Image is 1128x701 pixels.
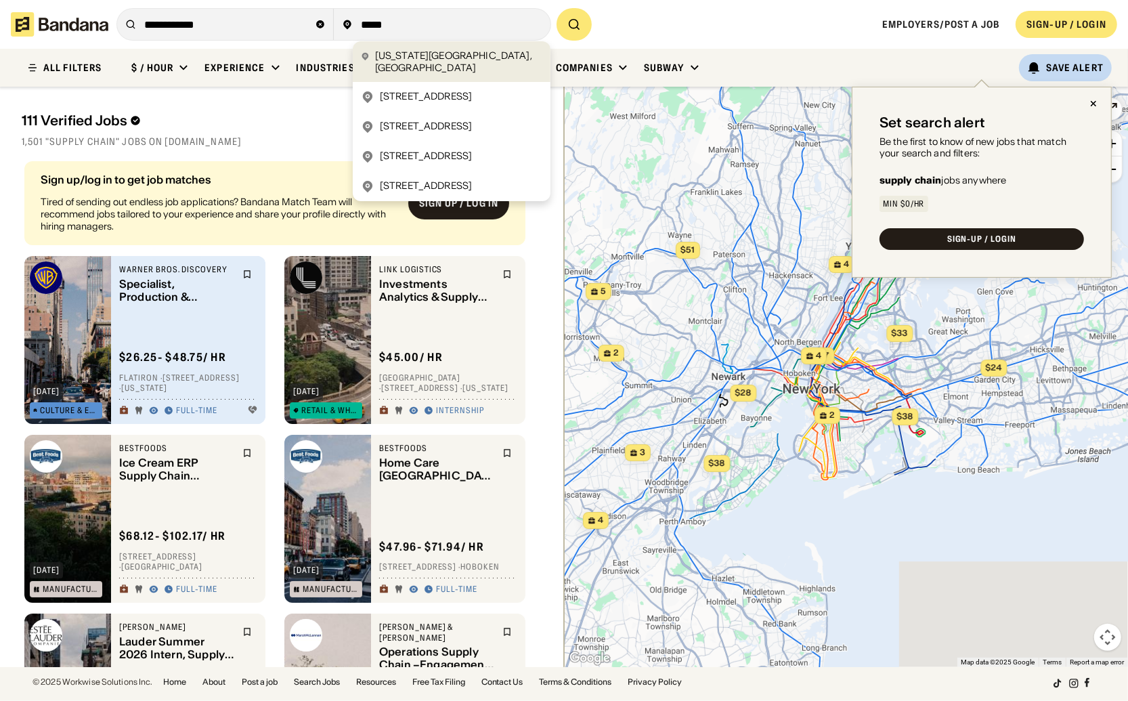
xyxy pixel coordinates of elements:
[380,150,472,163] div: [STREET_ADDRESS]
[379,278,494,303] div: Investments Analytics & Supply Chain Research Summer Intern
[880,174,942,186] b: supply chain
[119,529,225,543] div: $ 68.12 - $102.17 / hr
[961,658,1035,666] span: Map data ©2025 Google
[735,387,751,398] span: $28
[119,443,234,454] div: Bestfoods
[41,196,397,233] div: Tired of sending out endless job applications? Bandana Match Team will recommend jobs tailored to...
[380,120,472,133] div: [STREET_ADDRESS]
[290,619,322,652] img: Marsh & McLennan logo
[891,328,907,338] span: $33
[379,373,517,394] div: [GEOGRAPHIC_DATA] · [STREET_ADDRESS] · [US_STATE]
[708,458,724,468] span: $38
[567,650,612,667] a: Open this area in Google Maps (opens a new window)
[22,135,542,148] div: 1,501 "supply chain" jobs on [DOMAIN_NAME]
[293,387,320,396] div: [DATE]
[30,261,62,294] img: Warner Bros. Discovery logo
[176,585,217,595] div: Full-time
[293,566,320,574] div: [DATE]
[303,585,359,593] div: Manufacturing
[947,235,1016,243] div: SIGN-UP / LOGIN
[1043,658,1062,666] a: Terms (opens in new tab)
[1046,62,1104,74] div: Save Alert
[294,678,340,686] a: Search Jobs
[32,678,152,686] div: © 2025 Workwise Solutions Inc.
[379,350,443,364] div: $ 45.00 / hr
[119,551,257,572] div: [STREET_ADDRESS] · [GEOGRAPHIC_DATA]
[375,49,542,74] div: [US_STATE][GEOGRAPHIC_DATA], [GEOGRAPHIC_DATA]
[30,619,62,652] img: Estee Lauder logo
[119,278,234,303] div: Specialist, Production & Content Supply Chain Procurement
[816,350,821,362] span: 4
[985,362,1001,373] span: $24
[882,18,999,30] a: Employers/Post a job
[204,62,265,74] div: Experience
[379,562,517,573] div: [STREET_ADDRESS] · Hoboken
[119,622,234,633] div: [PERSON_NAME]
[379,622,494,643] div: [PERSON_NAME] & [PERSON_NAME]
[601,286,606,297] span: 5
[379,443,494,454] div: Bestfoods
[419,197,498,209] div: Sign up / Log in
[163,678,186,686] a: Home
[176,406,217,417] div: Full-time
[880,114,985,131] div: Set search alert
[844,259,849,270] span: 4
[11,12,108,37] img: Bandana logotype
[540,678,612,686] a: Terms & Conditions
[33,387,60,396] div: [DATE]
[436,406,484,417] div: Internship
[628,678,682,686] a: Privacy Policy
[356,678,396,686] a: Resources
[880,175,1007,185] div: jobs anywhere
[379,456,494,482] div: Home Care [GEOGRAPHIC_DATA] Supply Chain Finance Manager
[40,406,98,415] div: Culture & Entertainment
[883,200,925,208] div: Min $0/hr
[290,261,322,294] img: Link Logistics logo
[556,62,613,74] div: Companies
[119,264,234,275] div: Warner Bros. Discovery
[481,678,523,686] a: Contact Us
[829,410,835,421] span: 2
[436,585,477,595] div: Full-time
[1094,624,1121,651] button: Map camera controls
[202,678,225,686] a: About
[43,63,102,72] div: ALL FILTERS
[1026,18,1106,30] div: SIGN-UP / LOGIN
[30,440,62,473] img: Bestfoods logo
[131,62,173,74] div: $ / hour
[297,62,355,74] div: Industries
[819,350,829,362] span: 67
[290,440,322,473] img: Bestfoods logo
[567,650,612,667] img: Google
[379,540,484,554] div: $ 47.96 - $71.94 / hr
[412,678,465,686] a: Free Tax Filing
[119,456,234,482] div: Ice Cream ERP Supply Chain Finance SME & BU Americas
[22,156,542,667] div: grid
[43,585,99,593] div: Manufacturing
[119,635,234,661] div: Lauder Summer 2026 Intern, Supply Chain
[41,174,397,185] div: Sign up/log in to get job matches
[613,347,619,359] span: 2
[119,373,257,394] div: Flatiron · [STREET_ADDRESS] · [US_STATE]
[896,411,913,421] span: $38
[119,350,226,364] div: $ 26.25 - $48.75 / hr
[640,447,645,459] span: 3
[33,566,60,574] div: [DATE]
[380,90,472,104] div: [STREET_ADDRESS]
[598,515,603,526] span: 4
[380,179,472,193] div: [STREET_ADDRESS]
[301,406,359,415] div: Retail & Wholesale
[1070,658,1124,666] a: Report a map error
[680,245,695,255] span: $51
[880,136,1084,159] div: Be the first to know of new jobs that match your search and filters:
[22,112,370,129] div: 111 Verified Jobs
[242,678,278,686] a: Post a job
[379,646,494,672] div: Operations Supply Chain –Engagement Manager
[379,264,494,275] div: Link Logistics
[644,62,685,74] div: Subway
